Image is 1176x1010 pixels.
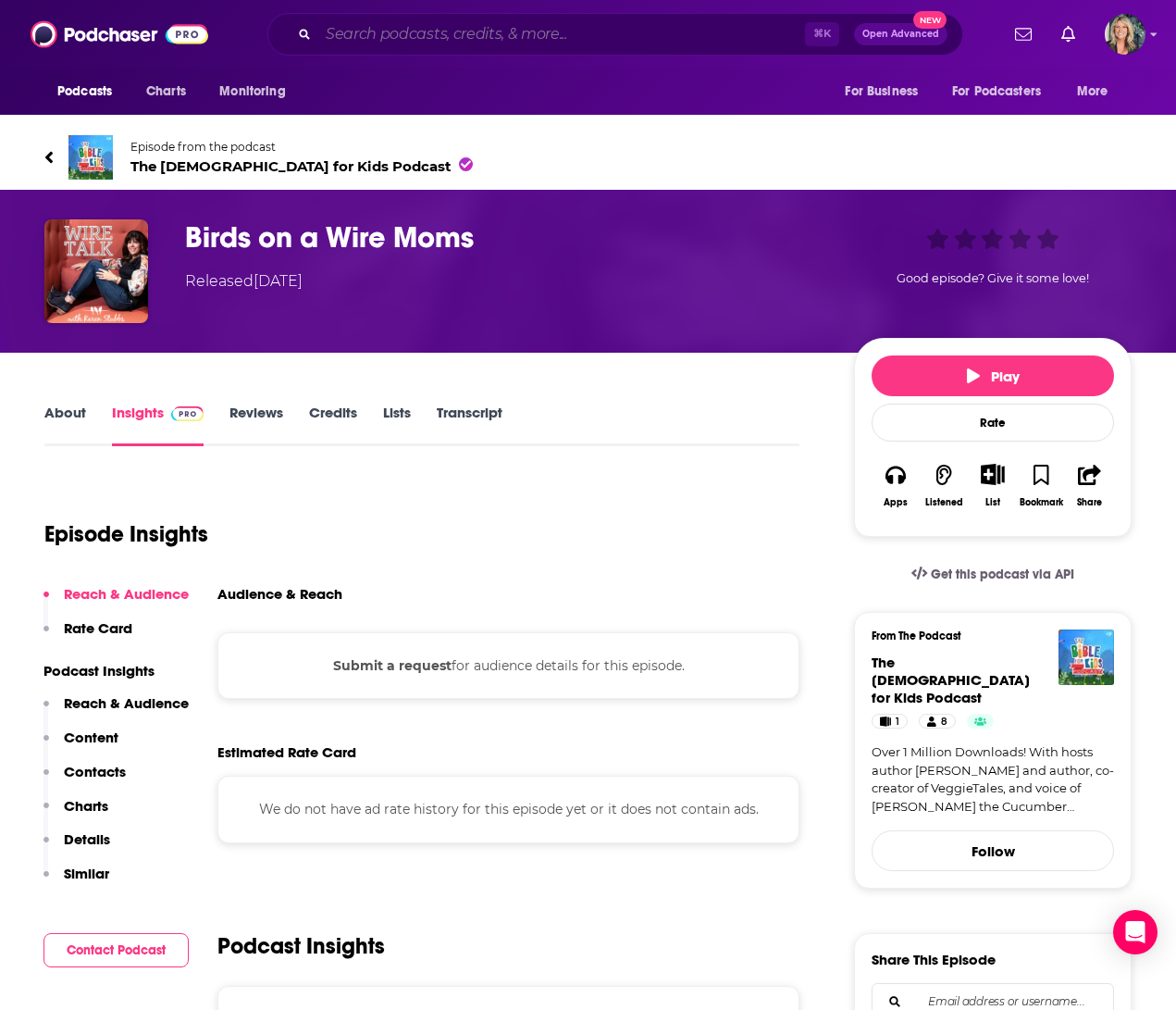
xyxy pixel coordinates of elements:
[43,797,108,831] button: Charts
[64,694,189,712] p: Reach & Audience
[267,13,963,56] div: Search podcasts, credits, & more...
[171,406,204,421] img: Podchaser Pro
[241,799,776,819] p: We do not have ad rate history for this episode yet or it does not contain ads.
[44,74,136,109] button: open menu
[872,714,908,729] a: 1
[437,404,502,446] a: Transcript
[185,219,824,256] h3: Birds on a Wire Moms
[64,729,118,746] p: Content
[913,11,947,29] span: New
[940,74,1068,109] button: open menu
[130,140,473,154] span: Episode from the podcast
[64,763,126,780] p: Contacts
[146,79,186,105] span: Charts
[897,271,1089,285] span: Good episode? Give it some love!
[872,654,1030,706] a: The Bible for Kids Podcast
[854,23,947,45] button: Open AdvancedNew
[1105,14,1145,55] img: User Profile
[1054,19,1083,50] a: Show notifications dropdown
[896,713,899,731] span: 1
[1017,452,1065,519] button: Bookmark
[832,74,941,109] button: open menu
[130,157,473,175] span: The [DEMOGRAPHIC_DATA] for Kids Podcast
[872,404,1114,442] div: Rate
[872,743,1114,816] a: Over 1 Million Downloads! With hosts author [PERSON_NAME] and author, co-creator of VeggieTales, ...
[44,135,1132,180] a: The Bible for Kids PodcastEpisode from the podcastThe [DEMOGRAPHIC_DATA] for Kids Podcast
[967,368,1020,385] span: Play
[31,17,208,52] img: Podchaser - Follow, Share and Rate Podcasts
[872,355,1114,396] button: Play
[1077,497,1102,508] div: Share
[64,619,132,637] p: Rate Card
[1058,630,1114,685] img: The Bible for Kids Podcast
[318,19,805,49] input: Search podcasts, credits, & more...
[872,951,996,968] h3: Share This Episode
[217,743,356,761] span: Estimated Rate Card
[919,714,955,729] a: 8
[64,830,110,848] p: Details
[217,932,385,960] h2: Podcast Insights
[217,632,799,699] div: for audience details for this episode.
[206,74,309,109] button: open menu
[43,763,126,797] button: Contacts
[43,585,189,619] button: Reach & Audience
[43,694,189,729] button: Reach & Audience
[1020,497,1063,508] div: Bookmark
[1105,14,1145,55] span: Logged in as lisa.beech
[941,713,947,731] span: 8
[1077,79,1108,105] span: More
[185,270,303,293] div: Released [DATE]
[44,219,148,323] img: Birds on a Wire Moms
[43,619,132,654] button: Rate Card
[68,135,113,180] img: The Bible for Kids Podcast
[952,79,1041,105] span: For Podcasters
[383,404,411,446] a: Lists
[925,497,963,508] div: Listened
[219,79,285,105] span: Monitoring
[43,865,109,899] button: Similar
[1064,74,1132,109] button: open menu
[229,404,283,446] a: Reviews
[1008,19,1039,50] a: Show notifications dropdown
[64,865,109,882] p: Similar
[884,497,908,508] div: Apps
[862,30,939,39] span: Open Advanced
[985,496,1000,508] div: List
[1113,910,1157,954] div: Open Intercom Messenger
[897,552,1089,597] a: Get this podcast via API
[57,79,112,105] span: Podcasts
[43,729,118,763] button: Content
[112,404,204,446] a: InsightsPodchaser Pro
[931,567,1074,582] span: Get this podcast via API
[44,404,86,446] a: About
[1066,452,1114,519] button: Share
[43,830,110,865] button: Details
[969,452,1017,519] div: Show More ButtonList
[920,452,968,519] button: Listened
[217,585,342,603] h3: Audience & Reach
[872,630,1099,642] h3: From The Podcast
[872,452,920,519] button: Apps
[805,22,839,46] span: ⌘ K
[333,655,452,676] button: Submit a request
[973,464,1011,484] button: Show More Button
[64,585,189,603] p: Reach & Audience
[43,933,189,967] button: Contact Podcast
[1105,14,1145,55] button: Show profile menu
[134,74,197,109] a: Charts
[44,520,208,548] h1: Episode Insights
[845,79,918,105] span: For Business
[872,654,1030,706] span: The [DEMOGRAPHIC_DATA] for Kids Podcast
[64,797,108,815] p: Charts
[43,662,189,680] p: Podcast Insights
[872,830,1114,871] button: Follow
[309,404,357,446] a: Credits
